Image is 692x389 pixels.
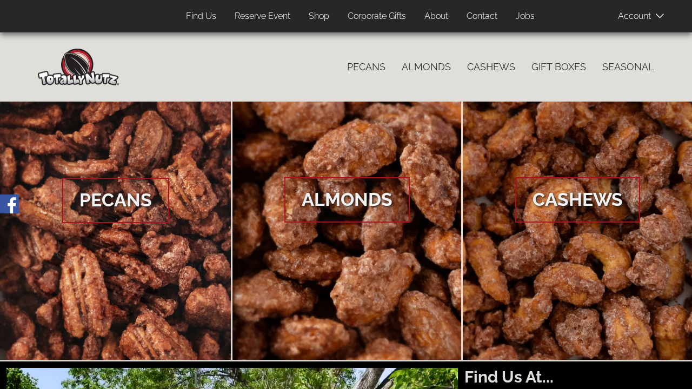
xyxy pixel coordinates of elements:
[464,368,686,386] h2: Find Us At...
[62,178,169,223] span: Pecans
[301,6,337,27] a: Shop
[458,6,505,27] a: Contact
[416,6,456,27] a: About
[340,6,414,27] a: Corporate Gifts
[178,6,224,27] a: Find Us
[515,177,640,223] span: Cashews
[459,56,523,78] a: Cashews
[508,6,543,27] a: Jobs
[227,6,298,27] a: Reserve Event
[38,49,119,85] img: Home
[232,102,462,360] a: Almonds
[339,56,394,78] a: Pecans
[523,56,594,78] a: Gift Boxes
[594,56,662,78] a: Seasonal
[394,56,459,78] a: Almonds
[284,177,410,223] span: Almonds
